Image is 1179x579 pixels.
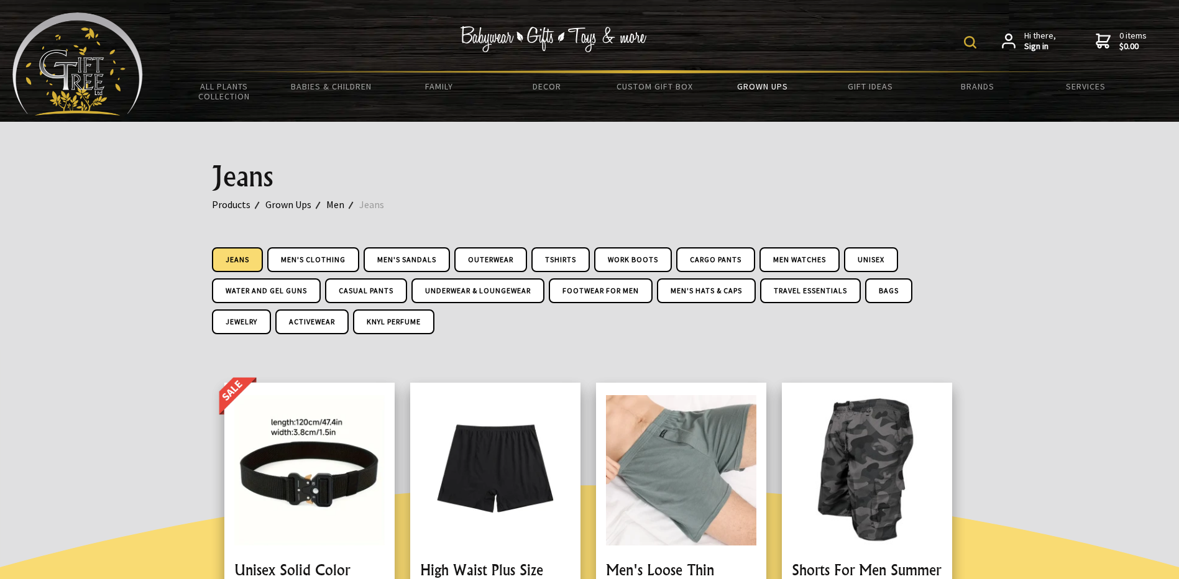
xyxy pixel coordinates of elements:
[816,73,924,99] a: Gift Ideas
[454,247,527,272] a: Outerwear
[844,247,898,272] a: UniSex
[1096,30,1147,52] a: 0 items$0.00
[12,12,143,116] img: Babyware - Gifts - Toys and more...
[265,196,326,212] a: Grown Ups
[760,278,861,303] a: Travel Essentials
[278,73,385,99] a: Babies & Children
[212,247,263,272] a: Jeans
[267,247,359,272] a: Men's clothing
[364,247,450,272] a: Men's Sandals
[326,196,359,212] a: Men
[1024,30,1056,52] span: Hi there,
[1024,41,1056,52] strong: Sign in
[657,278,756,303] a: Men's Hats & Caps
[549,278,653,303] a: Footwear For Men
[170,73,278,109] a: All Plants Collection
[709,73,816,99] a: Grown Ups
[461,26,647,52] img: Babywear - Gifts - Toys & more
[212,278,321,303] a: Water and Gel Guns
[212,162,968,191] h1: Jeans
[594,247,672,272] a: Work Boots
[353,309,434,334] a: Knyl Perfume
[385,73,493,99] a: Family
[218,377,262,418] img: OnSale
[212,196,265,212] a: Products
[865,278,912,303] a: Bags
[924,73,1032,99] a: Brands
[325,278,407,303] a: Casual Pants
[359,196,399,212] a: Jeans
[531,247,590,272] a: Tshirts
[1032,73,1139,99] a: Services
[275,309,349,334] a: ActiveWear
[1119,41,1147,52] strong: $0.00
[212,309,271,334] a: Jewelry
[411,278,544,303] a: Underwear & Loungewear
[493,73,600,99] a: Decor
[601,73,709,99] a: Custom Gift Box
[759,247,840,272] a: Men Watches
[1002,30,1056,52] a: Hi there,Sign in
[1119,30,1147,52] span: 0 items
[676,247,755,272] a: Cargo Pants
[964,36,976,48] img: product search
